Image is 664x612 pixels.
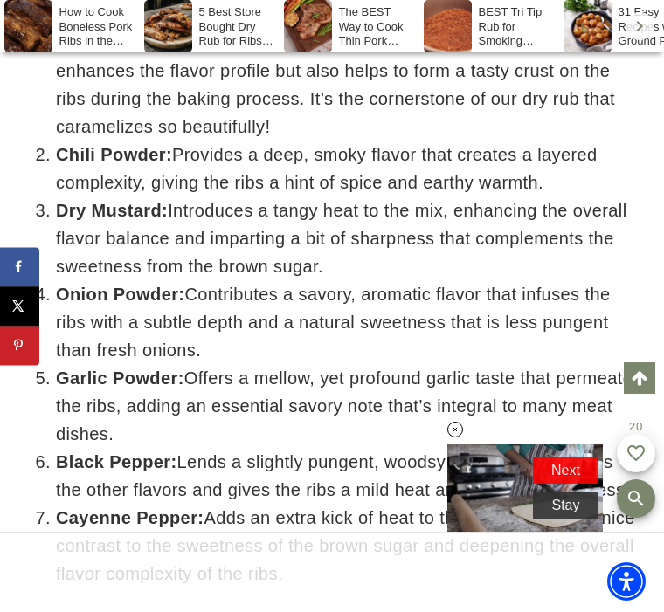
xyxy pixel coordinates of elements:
strong: Black Pepper: [56,452,177,471]
li: Lends a slightly pungent, woodsy spice that enhances the other flavors and gives the ribs a mild ... [56,448,643,504]
li: Adds an extra kick of heat to the rub, providing a nice contrast to the sweetness of the brown su... [56,504,643,588]
li: Offers a mellow, yet profound garlic taste that permeates the ribs, adding an essential savory no... [56,364,643,448]
a: Scroll to top [624,362,655,394]
span: stay [551,498,579,512]
strong: Onion Powder: [56,285,184,304]
li: Contributes a savory, aromatic flavor that infuses the ribs with a subtle depth and a natural swe... [56,280,643,364]
span: next [551,463,580,478]
strong: Chili Powder: [56,145,172,164]
li: Provides a deep, smoky flavor that creates a layered complexity, giving the ribs a hint of spice ... [56,141,643,196]
li: Adds a molasses-like sweetness to the rub that not only enhances the flavor profile but also help... [56,29,643,141]
li: Introduces a tangy heat to the mix, enhancing the overall flavor balance and imparting a bit of s... [56,196,643,280]
iframe: Advertisement [14,533,650,612]
strong: Dry Mustard: [56,201,168,220]
strong: Garlic Powder: [56,368,184,388]
div: Accessibility Menu [607,562,646,601]
strong: Cayenne Pepper: [56,508,204,527]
